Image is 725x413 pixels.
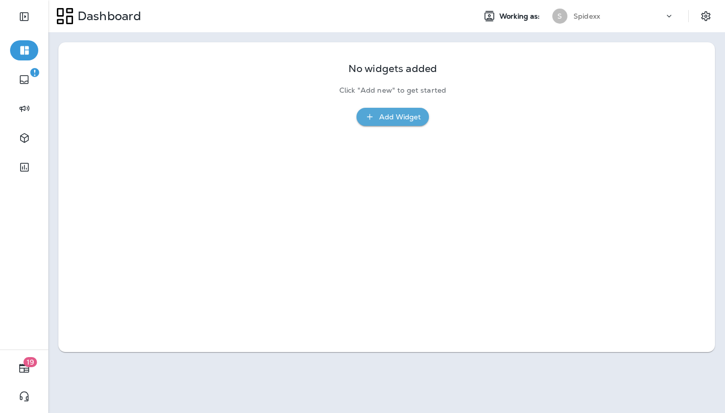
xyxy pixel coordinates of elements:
p: Dashboard [74,9,141,24]
span: 19 [24,357,37,367]
button: Settings [697,7,715,25]
p: Click "Add new" to get started [339,86,446,95]
button: 19 [10,358,38,378]
button: Add Widget [356,108,429,126]
button: Expand Sidebar [10,7,38,27]
p: Spidexx [573,12,600,20]
span: Working as: [499,12,542,21]
div: Add Widget [379,111,421,123]
div: S [552,9,567,24]
p: No widgets added [348,64,437,73]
